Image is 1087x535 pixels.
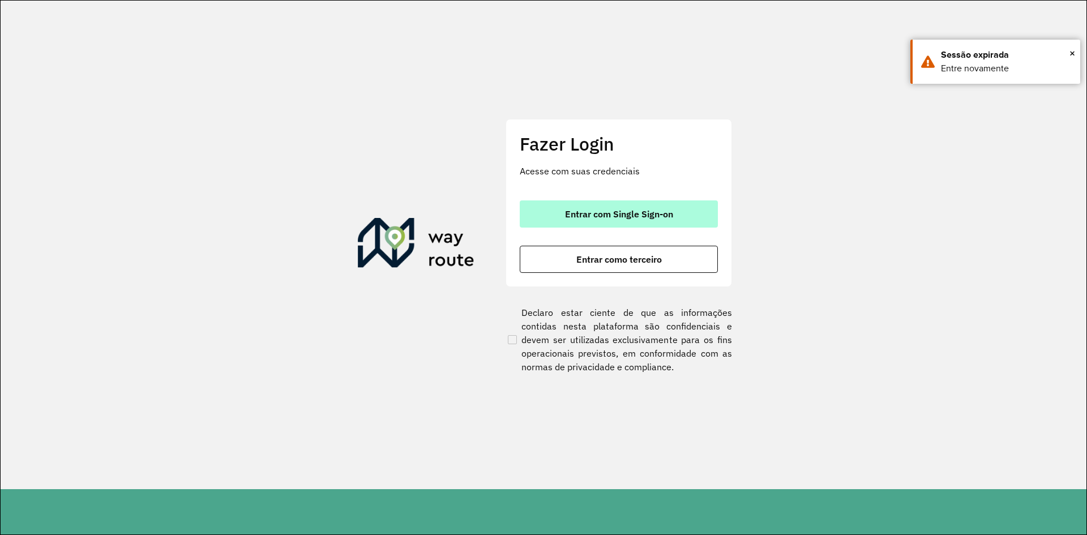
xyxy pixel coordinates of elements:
[565,209,673,219] span: Entrar com Single Sign-on
[576,255,662,264] span: Entrar como terceiro
[520,246,718,273] button: button
[520,164,718,178] p: Acesse com suas credenciais
[1069,45,1075,62] span: ×
[506,306,732,374] label: Declaro estar ciente de que as informações contidas nesta plataforma são confidenciais e devem se...
[941,48,1072,62] div: Sessão expirada
[358,218,474,272] img: Roteirizador AmbevTech
[520,133,718,155] h2: Fazer Login
[941,62,1072,75] div: Entre novamente
[520,200,718,228] button: button
[1069,45,1075,62] button: Close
